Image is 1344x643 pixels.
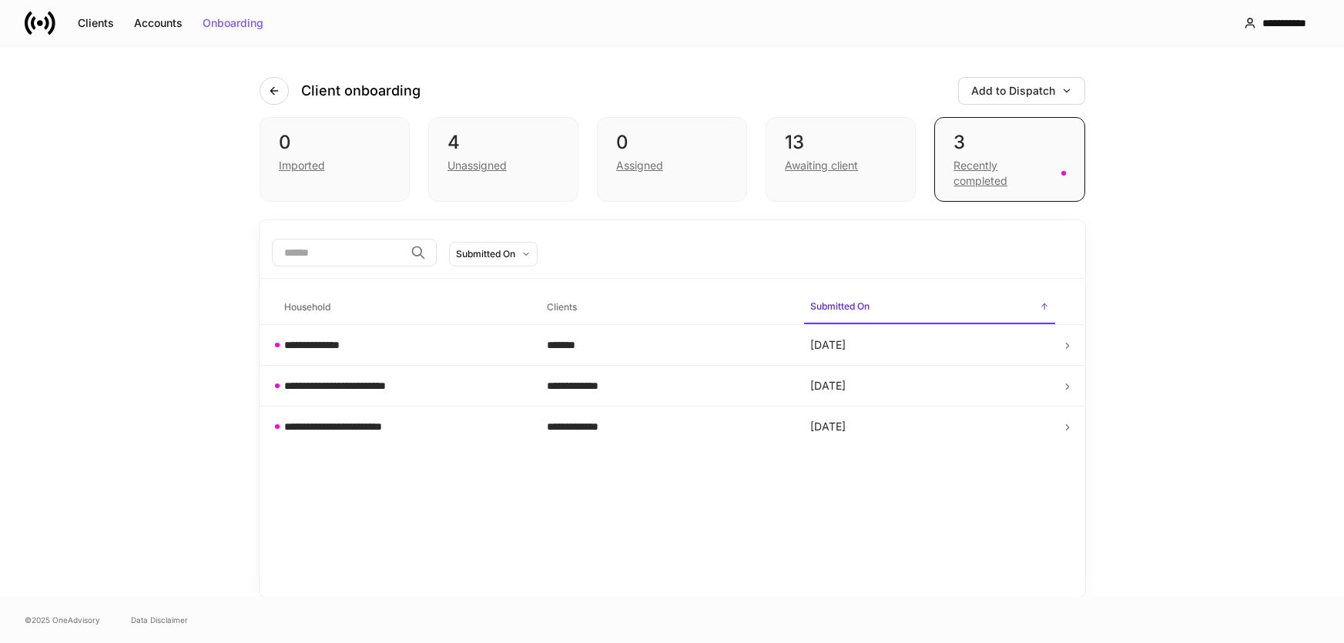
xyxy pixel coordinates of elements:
[804,291,1055,324] span: Submitted On
[25,614,100,626] span: © 2025 OneAdvisory
[278,292,529,323] span: Household
[616,158,663,173] div: Assigned
[449,242,538,266] button: Submitted On
[428,117,578,202] div: 4Unassigned
[131,614,188,626] a: Data Disclaimer
[954,158,1051,189] div: Recently completed
[447,158,507,173] div: Unassigned
[78,18,114,28] div: Clients
[616,130,728,155] div: 0
[798,407,1061,447] td: [DATE]
[547,300,577,314] h6: Clients
[597,117,747,202] div: 0Assigned
[456,246,515,261] div: Submitted On
[284,300,330,314] h6: Household
[785,158,858,173] div: Awaiting client
[934,117,1084,202] div: 3Recently completed
[134,18,183,28] div: Accounts
[785,130,897,155] div: 13
[798,325,1061,366] td: [DATE]
[541,292,792,323] span: Clients
[301,82,421,100] h4: Client onboarding
[954,130,1065,155] div: 3
[124,11,193,35] button: Accounts
[798,366,1061,407] td: [DATE]
[193,11,273,35] button: Onboarding
[279,130,390,155] div: 0
[260,117,410,202] div: 0Imported
[203,18,263,28] div: Onboarding
[958,77,1085,105] button: Add to Dispatch
[971,85,1072,96] div: Add to Dispatch
[279,158,325,173] div: Imported
[68,11,124,35] button: Clients
[447,130,559,155] div: 4
[810,299,870,313] h6: Submitted On
[766,117,916,202] div: 13Awaiting client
